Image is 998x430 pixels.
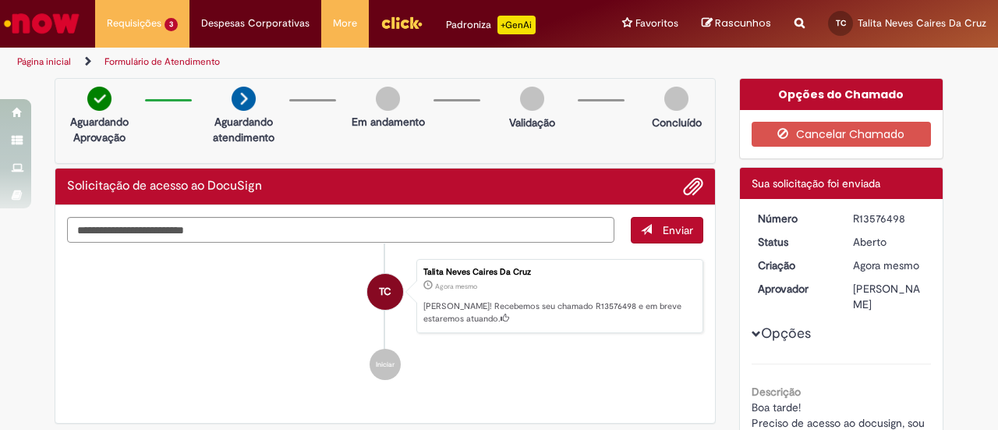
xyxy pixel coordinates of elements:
[635,16,678,31] span: Favoritos
[631,217,703,243] button: Enviar
[853,281,925,312] div: [PERSON_NAME]
[67,259,703,334] li: Talita Neves Caires Da Cruz
[853,258,919,272] time: 29/09/2025 12:14:13
[836,18,846,28] span: TC
[435,282,477,291] time: 29/09/2025 12:14:13
[740,79,943,110] div: Opções do Chamado
[67,179,262,194] h2: Solicitação de acesso ao DocuSign Histórico de tíquete
[376,87,400,111] img: img-circle-grey.png
[853,234,925,250] div: Aberto
[746,211,842,226] dt: Número
[17,55,71,68] a: Página inicial
[333,16,357,31] span: More
[67,217,614,243] textarea: Digite sua mensagem aqui...
[2,8,82,39] img: ServiceNow
[232,87,256,111] img: arrow-next.png
[746,234,842,250] dt: Status
[367,274,403,310] div: Talita Neves Caires Da Cruz
[104,55,220,68] a: Formulário de Atendimento
[380,11,423,34] img: click_logo_yellow_360x200.png
[752,176,880,190] span: Sua solicitação foi enviada
[446,16,536,34] div: Padroniza
[435,282,477,291] span: Agora mesmo
[715,16,771,30] span: Rascunhos
[165,18,178,31] span: 3
[423,300,695,325] p: [PERSON_NAME]! Recebemos seu chamado R13576498 e em breve estaremos atuando.
[746,281,842,297] dt: Aprovador
[858,16,986,30] span: Talita Neves Caires Da Cruz
[497,16,536,34] p: +GenAi
[509,115,555,130] p: Validação
[752,385,801,399] b: Descrição
[520,87,544,111] img: img-circle-grey.png
[664,87,688,111] img: img-circle-grey.png
[206,114,281,145] p: Aguardando atendimento
[746,258,842,273] dt: Criação
[702,16,771,31] a: Rascunhos
[652,115,702,130] p: Concluído
[853,258,925,273] div: 29/09/2025 12:14:13
[379,273,391,311] span: TC
[201,16,310,31] span: Despesas Corporativas
[107,16,161,31] span: Requisições
[423,268,695,277] div: Talita Neves Caires Da Cruz
[853,258,919,272] span: Agora mesmo
[752,122,932,147] button: Cancelar Chamado
[853,211,925,226] div: R13576498
[67,243,703,396] ul: Histórico de tíquete
[87,87,111,111] img: check-circle-green.png
[62,114,137,145] p: Aguardando Aprovação
[683,176,703,197] button: Adicionar anexos
[352,114,425,130] p: Em andamento
[663,223,693,237] span: Enviar
[12,48,653,76] ul: Trilhas de página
